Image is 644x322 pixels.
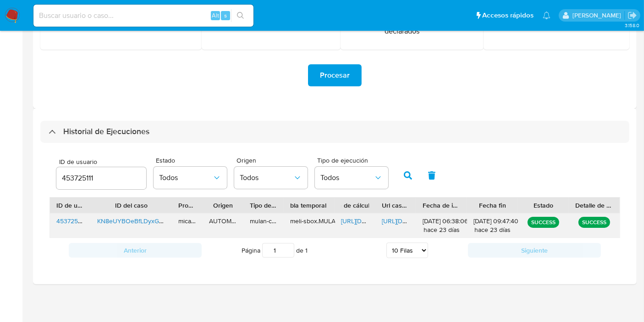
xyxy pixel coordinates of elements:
[212,11,219,20] span: Alt
[482,11,534,20] span: Accesos rápidos
[224,11,227,20] span: s
[572,11,624,20] p: micaelaestefania.gonzalez@mercadolibre.com
[625,22,639,29] span: 3.158.0
[627,11,637,20] a: Salir
[231,9,250,22] button: search-icon
[543,11,550,19] a: Notificaciones
[33,10,253,22] input: Buscar usuario o caso...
